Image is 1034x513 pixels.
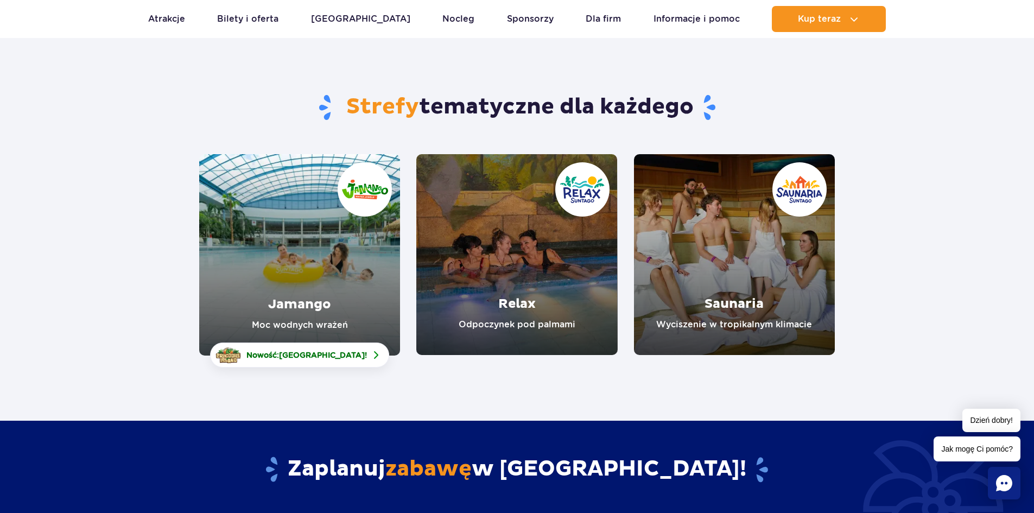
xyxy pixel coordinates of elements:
[210,343,389,368] a: Nowość:[GEOGRAPHIC_DATA]!
[586,6,621,32] a: Dla firm
[385,455,472,483] span: zabawę
[654,6,740,32] a: Informacje i pomoc
[246,350,367,360] span: Nowość: !
[507,6,554,32] a: Sponsorzy
[634,154,835,355] a: Saunaria
[148,6,185,32] a: Atrakcje
[279,351,365,359] span: [GEOGRAPHIC_DATA]
[311,6,410,32] a: [GEOGRAPHIC_DATA]
[416,154,617,355] a: Relax
[798,14,841,24] span: Kup teraz
[217,6,278,32] a: Bilety i oferta
[199,154,400,356] a: Jamango
[199,455,835,484] h2: Zaplanuj w [GEOGRAPHIC_DATA]!
[772,6,886,32] button: Kup teraz
[988,467,1020,499] div: Chat
[934,436,1020,461] span: Jak mogę Ci pomóc?
[199,93,835,122] h1: tematyczne dla każdego
[442,6,474,32] a: Nocleg
[962,409,1020,432] span: Dzień dobry!
[346,93,419,121] span: Strefy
